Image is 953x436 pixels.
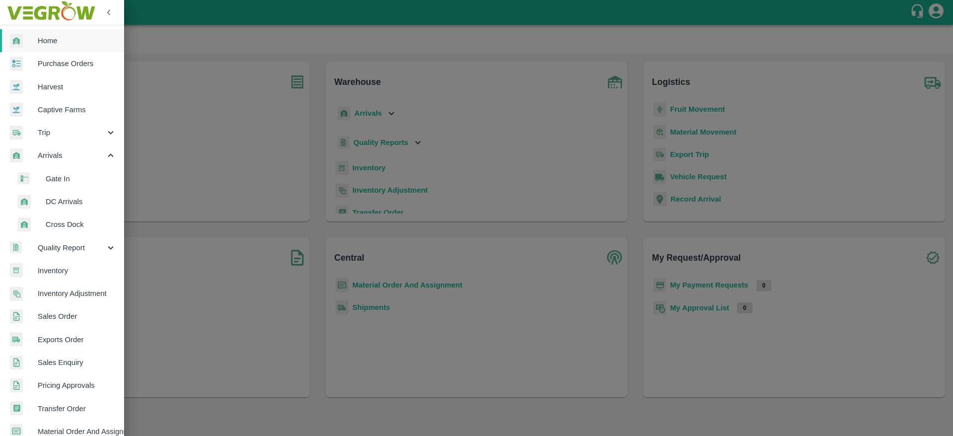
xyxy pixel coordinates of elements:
[38,127,105,138] span: Trip
[10,378,23,393] img: sales
[38,357,116,368] span: Sales Enquiry
[10,57,23,71] img: reciept
[38,104,116,115] span: Captive Farms
[10,126,23,140] img: delivery
[10,79,23,94] img: harvest
[46,173,116,184] span: Gate In
[38,150,105,161] span: Arrivals
[38,58,116,69] span: Purchase Orders
[38,403,116,414] span: Transfer Order
[10,287,23,301] img: inventory
[46,196,116,207] span: DC Arrivals
[10,309,23,324] img: sales
[10,263,23,278] img: whInventory
[38,81,116,92] span: Harvest
[38,288,116,299] span: Inventory Adjustment
[8,213,124,236] a: whArrivalCross Dock
[10,332,23,347] img: shipments
[18,218,31,232] img: whArrival
[38,334,116,345] span: Exports Order
[18,195,31,209] img: whArrival
[18,172,30,185] img: gatein
[10,148,23,163] img: whArrival
[38,380,116,391] span: Pricing Approvals
[38,311,116,322] span: Sales Order
[10,241,22,254] img: qualityReport
[38,265,116,276] span: Inventory
[10,102,23,117] img: harvest
[10,401,23,416] img: whTransfer
[38,35,116,46] span: Home
[8,190,124,213] a: whArrivalDC Arrivals
[38,242,105,253] span: Quality Report
[10,356,23,370] img: sales
[46,219,116,230] span: Cross Dock
[8,167,124,190] a: gateinGate In
[10,34,23,48] img: whArrival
